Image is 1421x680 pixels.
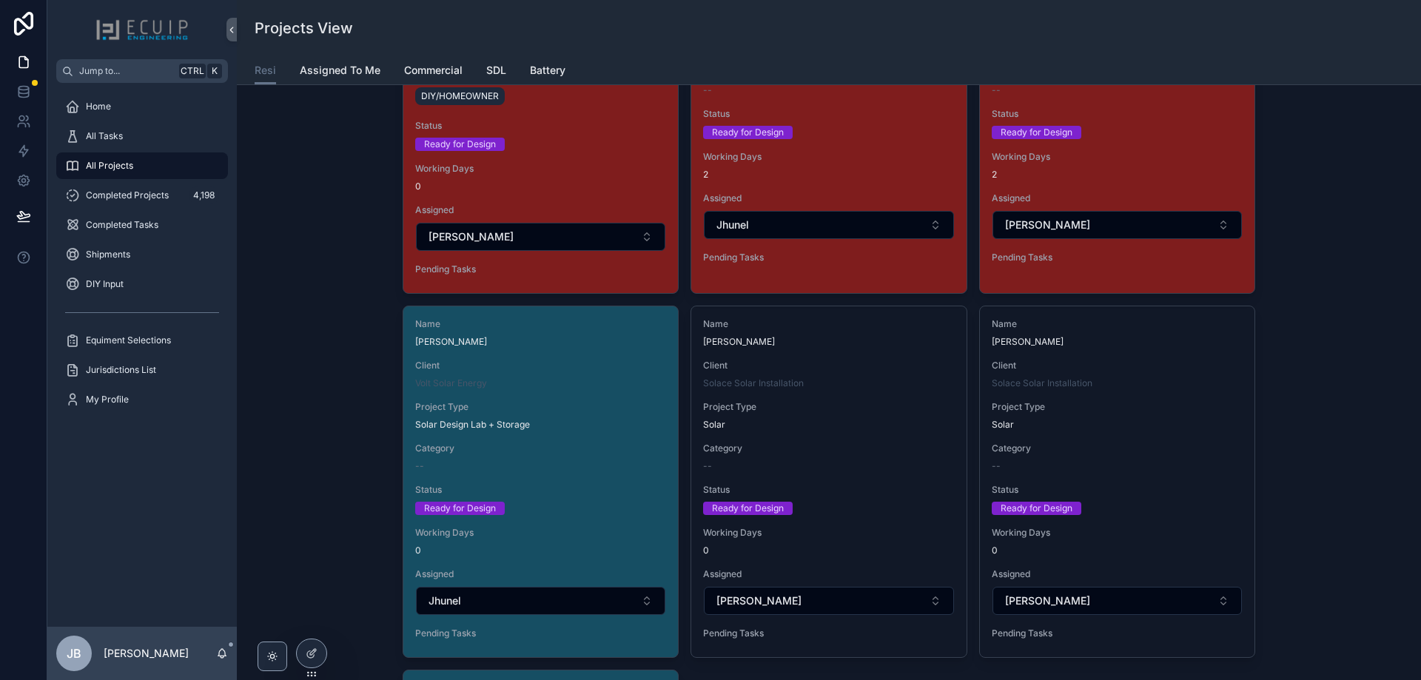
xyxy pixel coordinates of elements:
span: Name [415,318,666,330]
span: Assigned [992,192,1243,204]
span: 0 [415,545,666,556]
a: Name[PERSON_NAME]ClientVolt Solar EnergyProject TypeSolar Design Lab + StorageCategory--StatusRea... [403,306,679,658]
span: Pending Tasks [415,263,666,275]
span: Solar [703,419,725,431]
a: Name[PERSON_NAME]ClientSolace Solar InstallationProject TypeSolarCategory--StatusReady for Design... [691,306,967,658]
span: Category [415,442,666,454]
span: My Profile [86,394,129,405]
button: Select Button [992,211,1242,239]
span: -- [415,460,424,472]
span: 0 [703,545,954,556]
span: 0 [992,545,1243,556]
span: -- [992,84,1001,96]
a: My Profile [56,386,228,413]
a: Completed Projects4,198 [56,182,228,209]
a: DIY Input [56,271,228,297]
span: Pending Tasks [703,252,954,263]
span: Assigned [703,192,954,204]
div: Ready for Design [712,502,784,515]
span: Solar Design Lab + Storage [415,419,530,431]
span: Equiment Selections [86,334,171,346]
span: Status [992,484,1243,496]
span: Commercial [404,63,463,78]
a: SDL [486,57,506,87]
span: Project Type [703,401,954,413]
span: Pending Tasks [992,627,1243,639]
a: Home [56,93,228,120]
span: Assigned [703,568,954,580]
span: [PERSON_NAME] [703,336,954,348]
span: Pending Tasks [703,627,954,639]
span: Status [703,484,954,496]
span: [PERSON_NAME] [1005,218,1090,232]
a: All Projects [56,152,228,179]
button: Select Button [704,587,953,615]
a: Assigned To Me [300,57,380,87]
div: Ready for Design [1001,502,1072,515]
span: Working Days [703,527,954,539]
div: Ready for Design [424,502,496,515]
a: Solace Solar Installation [703,377,804,389]
span: Status [415,484,666,496]
div: Ready for Design [712,126,784,139]
a: Shipments [56,241,228,268]
div: 4,198 [189,186,219,204]
span: Solar [992,419,1014,431]
span: 2 [703,169,954,181]
span: Working Days [415,527,666,539]
a: Battery [530,57,565,87]
span: [PERSON_NAME] [429,229,514,244]
img: App logo [95,18,189,41]
span: -- [703,84,712,96]
span: Pending Tasks [415,627,666,639]
span: [PERSON_NAME] [1005,593,1090,608]
button: Select Button [992,587,1242,615]
span: Jurisdictions List [86,364,156,376]
span: SDL [486,63,506,78]
span: Assigned [415,204,666,216]
span: Client [415,360,666,371]
div: Ready for Design [1001,126,1072,139]
span: All Projects [86,160,133,172]
span: All Tasks [86,130,123,142]
span: Working Days [703,151,954,163]
span: 0 [415,181,666,192]
span: 2 [992,169,1243,181]
span: [PERSON_NAME] [415,336,666,348]
span: Pending Tasks [992,252,1243,263]
span: Status [415,120,666,132]
span: Assigned [992,568,1243,580]
a: All Tasks [56,123,228,149]
span: Status [992,108,1243,120]
span: -- [703,460,712,472]
button: Select Button [416,223,665,251]
span: -- [992,460,1001,472]
a: Solace Solar Installation [992,377,1092,389]
span: DIY/HOMEOWNER [421,90,499,102]
a: Name[PERSON_NAME]ClientSolace Solar InstallationProject TypeSolarCategory--StatusReady for Design... [979,306,1255,658]
button: Select Button [704,211,953,239]
span: Category [992,442,1243,454]
button: Select Button [416,587,665,615]
a: Resi [255,57,276,85]
span: Working Days [415,163,666,175]
span: [PERSON_NAME] [992,336,1243,348]
span: Battery [530,63,565,78]
div: scrollable content [47,83,237,432]
span: Name [703,318,954,330]
span: Status [703,108,954,120]
a: Completed Tasks [56,212,228,238]
span: Jhunel [716,218,749,232]
button: Jump to...CtrlK [56,59,228,83]
span: Project Type [415,401,666,413]
span: Assigned To Me [300,63,380,78]
span: Home [86,101,111,112]
a: Commercial [404,57,463,87]
span: K [209,65,221,77]
a: Volt Solar Energy [415,377,487,389]
span: Working Days [992,527,1243,539]
p: [PERSON_NAME] [104,646,189,661]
